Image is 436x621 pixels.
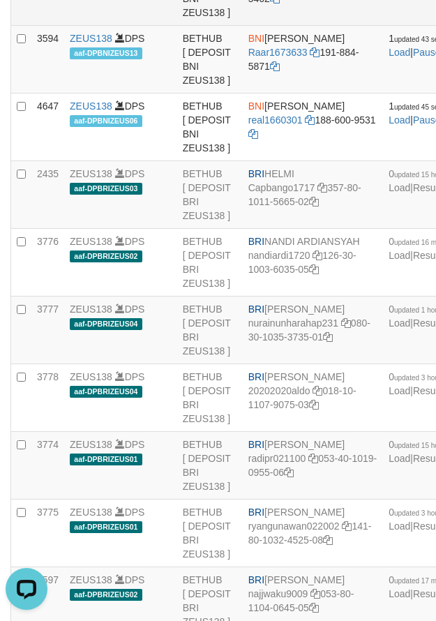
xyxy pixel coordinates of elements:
[389,182,410,193] a: Load
[64,297,177,364] td: DPS
[31,26,64,93] td: 3594
[309,264,319,275] a: Copy 126301003603505 to clipboard
[243,26,383,93] td: [PERSON_NAME] 191-884-5871
[270,61,280,72] a: Copy 1918845871 to clipboard
[70,318,142,330] span: aaf-DPBRIZEUS04
[70,47,142,59] span: aaf-DPBNIZEUS13
[323,331,333,343] a: Copy 080301035373501 to clipboard
[70,168,112,179] a: ZEUS138
[177,93,243,161] td: BETHUB [ DEPOSIT BNI ZEUS138 ]
[323,534,333,546] a: Copy 141801032452508 to clipboard
[243,432,383,500] td: [PERSON_NAME] 053-40-1019-0955-06
[70,386,142,398] span: aaf-DPBRIZEUS04
[313,250,322,261] a: Copy nandiardi1720 to clipboard
[64,93,177,161] td: DPS
[389,588,410,599] a: Load
[70,33,112,44] a: ZEUS138
[31,364,64,432] td: 3778
[248,453,306,464] a: radipr021100
[248,574,264,585] span: BRI
[248,521,340,532] a: ryangunawan022002
[177,297,243,364] td: BETHUB [ DEPOSIT BRI ZEUS138 ]
[70,100,112,112] a: ZEUS138
[309,602,319,613] a: Copy 053801104064505 to clipboard
[177,364,243,432] td: BETHUB [ DEPOSIT BRI ZEUS138 ]
[248,182,315,193] a: Capbango1717
[70,521,142,533] span: aaf-DPBRIZEUS01
[64,500,177,567] td: DPS
[248,33,264,44] span: BNI
[70,115,142,127] span: aaf-DPBNIZEUS06
[389,453,410,464] a: Load
[389,521,410,532] a: Load
[243,229,383,297] td: NANDI ARDIANSYAH 126-30-1003-6035-05
[248,100,264,112] span: BNI
[70,454,142,465] span: aaf-DPBRIZEUS01
[177,161,243,229] td: BETHUB [ DEPOSIT BRI ZEUS138 ]
[243,500,383,567] td: [PERSON_NAME] 141-80-1032-4525-08
[248,236,264,247] span: BRI
[31,432,64,500] td: 3774
[70,236,112,247] a: ZEUS138
[248,47,308,58] a: Raar1673633
[310,47,320,58] a: Copy Raar1673633 to clipboard
[6,6,47,47] button: Open LiveChat chat widget
[317,182,327,193] a: Copy Capbango1717 to clipboard
[309,399,319,410] a: Copy 018101107907503 to clipboard
[248,588,308,599] a: najjwaku9009
[309,196,319,207] a: Copy 357801011566502 to clipboard
[248,304,264,315] span: BRI
[70,574,112,585] a: ZEUS138
[64,364,177,432] td: DPS
[341,317,351,329] a: Copy nurainunharahap231 to clipboard
[248,371,264,382] span: BRI
[70,304,112,315] a: ZEUS138
[389,47,410,58] a: Load
[248,168,264,179] span: BRI
[342,521,352,532] a: Copy ryangunawan022002 to clipboard
[70,250,142,262] span: aaf-DPBRIZEUS02
[31,229,64,297] td: 3776
[70,371,112,382] a: ZEUS138
[243,364,383,432] td: [PERSON_NAME] 018-10-1107-9075-03
[70,183,142,195] span: aaf-DPBRIZEUS03
[248,114,303,126] a: real1660301
[284,467,294,478] a: Copy 053401019095506 to clipboard
[389,114,410,126] a: Load
[31,161,64,229] td: 2435
[248,317,338,329] a: nurainunharahap231
[31,500,64,567] td: 3775
[70,439,112,450] a: ZEUS138
[177,26,243,93] td: BETHUB [ DEPOSIT BNI ZEUS138 ]
[243,161,383,229] td: HELMI 357-80-1011-5665-02
[248,128,258,140] a: Copy 1886009531 to clipboard
[177,500,243,567] td: BETHUB [ DEPOSIT BRI ZEUS138 ]
[31,93,64,161] td: 4647
[310,588,320,599] a: Copy najjwaku9009 to clipboard
[243,297,383,364] td: [PERSON_NAME] 080-30-1035-3735-01
[64,26,177,93] td: DPS
[389,250,410,261] a: Load
[389,385,410,396] a: Load
[177,432,243,500] td: BETHUB [ DEPOSIT BRI ZEUS138 ]
[248,507,264,518] span: BRI
[248,250,310,261] a: nandiardi1720
[177,229,243,297] td: BETHUB [ DEPOSIT BRI ZEUS138 ]
[64,229,177,297] td: DPS
[308,453,318,464] a: Copy radipr021100 to clipboard
[70,589,142,601] span: aaf-DPBRIZEUS02
[70,507,112,518] a: ZEUS138
[248,439,264,450] span: BRI
[305,114,315,126] a: Copy real1660301 to clipboard
[389,317,410,329] a: Load
[31,297,64,364] td: 3777
[243,93,383,161] td: [PERSON_NAME] 188-600-9531
[64,161,177,229] td: DPS
[248,385,310,396] a: 20202020aldo
[64,432,177,500] td: DPS
[313,385,322,396] a: Copy 20202020aldo to clipboard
